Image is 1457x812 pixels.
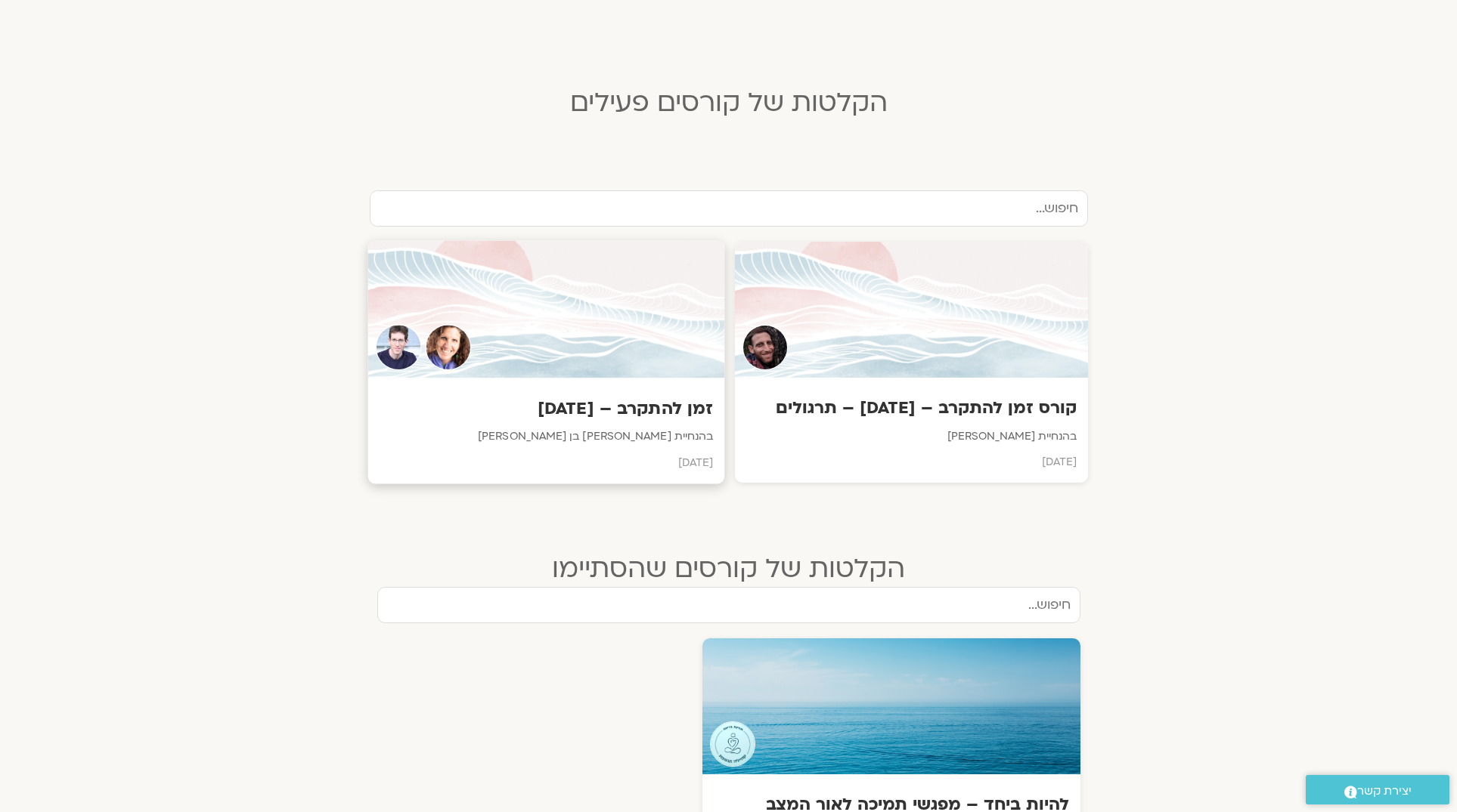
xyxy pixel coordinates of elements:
p: [DATE] [746,453,1077,471]
h2: הקלטות של קורסים שהסתיימו [377,554,1080,584]
a: TeacherTeacherזמן להתקרב – [DATE]בהנחיית [PERSON_NAME] בן [PERSON_NAME][DATE] [370,242,723,483]
a: יצירת קשר [1306,775,1449,804]
img: Teacher [710,721,755,767]
span: יצירת קשר [1357,781,1412,801]
p: [DATE] [379,454,712,473]
img: Teacher [742,325,788,370]
p: בהנחיית [PERSON_NAME] בן [PERSON_NAME] [379,428,712,446]
h3: קורס זמן להתקרב – [DATE] – תרגולים [746,397,1077,419]
h2: הקלטות של קורסים פעילים [358,88,1099,118]
input: חיפוש... [377,587,1080,623]
input: חיפוש... [370,190,1088,227]
img: Teacher [425,325,471,371]
h3: זמן להתקרב – [DATE] [379,397,712,421]
a: Teacherקורס זמן להתקרב – [DATE] – תרגוליםבהנחיית [PERSON_NAME][DATE] [735,242,1088,483]
img: Teacher [375,325,421,371]
p: בהנחיית [PERSON_NAME] [746,428,1077,446]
